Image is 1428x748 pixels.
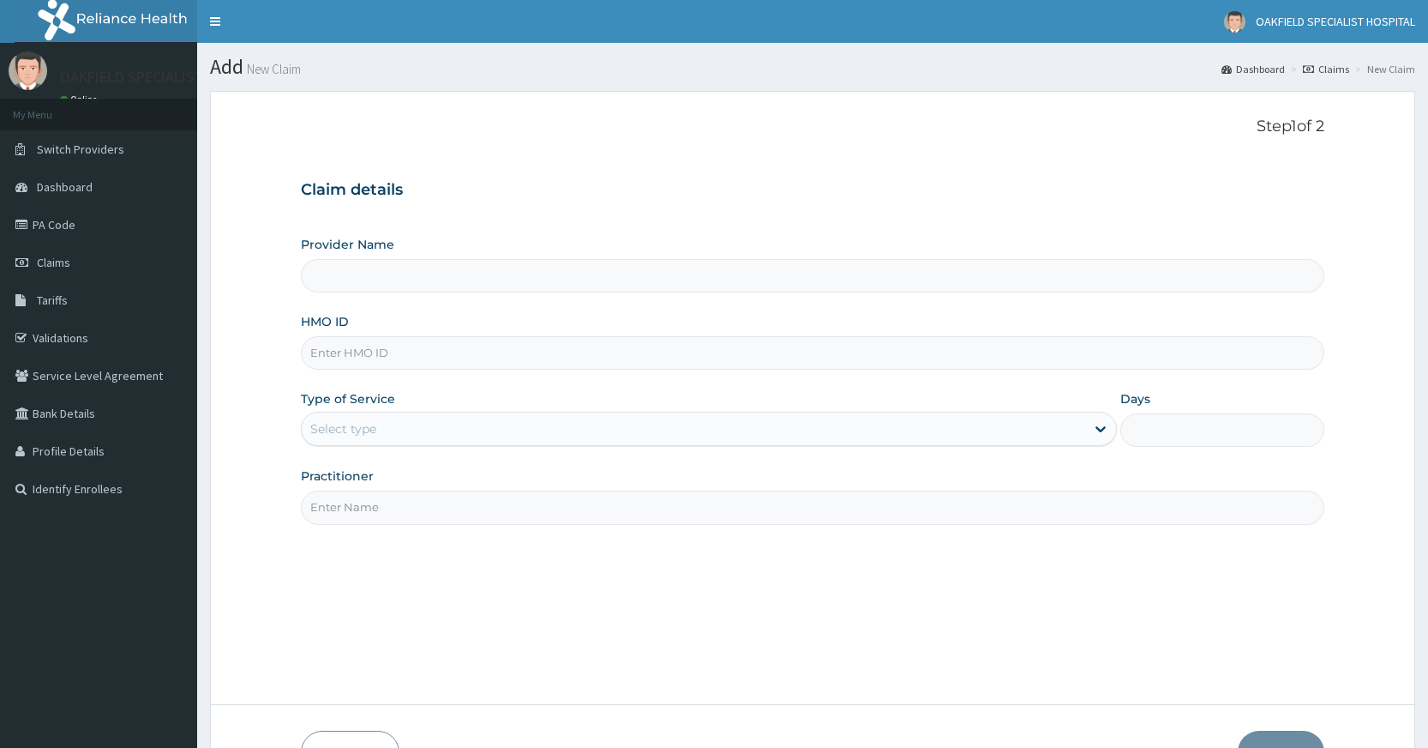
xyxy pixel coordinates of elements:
[60,93,101,106] a: Online
[37,179,93,195] span: Dashboard
[1120,390,1150,407] label: Days
[301,236,394,253] label: Provider Name
[301,467,374,485] label: Practitioner
[301,181,1323,200] h3: Claim details
[1351,62,1415,76] li: New Claim
[301,118,1323,136] p: Step 1 of 2
[243,63,301,75] small: New Claim
[60,69,274,85] p: OAKFIELD SPECIALIST HOSPITAL
[1303,62,1349,76] a: Claims
[1221,62,1285,76] a: Dashboard
[9,51,47,90] img: User Image
[301,491,1323,524] input: Enter Name
[210,56,1415,78] h1: Add
[37,255,70,270] span: Claims
[310,420,376,437] div: Select type
[37,293,68,308] span: Tariffs
[301,336,1323,370] input: Enter HMO ID
[37,142,124,157] span: Switch Providers
[1256,14,1415,29] span: OAKFIELD SPECIALIST HOSPITAL
[301,390,395,407] label: Type of Service
[1224,11,1245,33] img: User Image
[301,313,349,330] label: HMO ID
